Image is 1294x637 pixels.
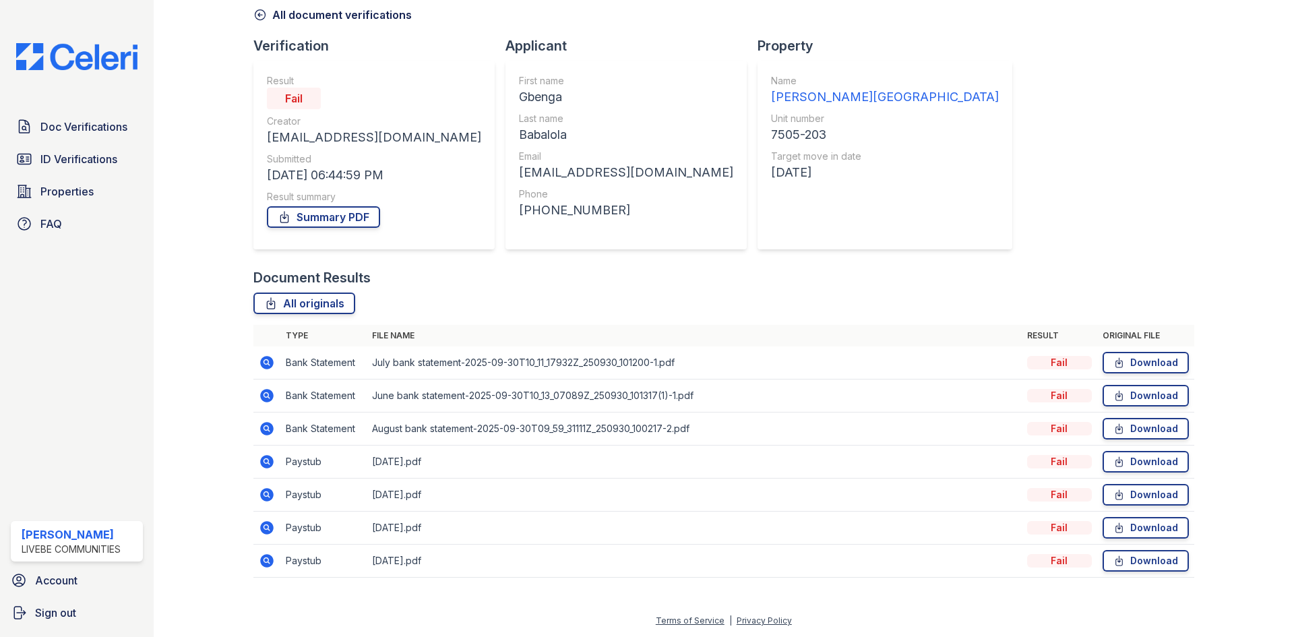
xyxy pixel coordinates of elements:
div: LiveBe Communities [22,543,121,556]
a: Download [1103,352,1189,373]
th: Original file [1097,325,1194,346]
div: Applicant [505,36,758,55]
div: [EMAIL_ADDRESS][DOMAIN_NAME] [267,128,481,147]
a: FAQ [11,210,143,237]
a: Download [1103,385,1189,406]
a: Privacy Policy [737,615,792,626]
td: Paystub [280,446,367,479]
div: Fail [267,88,321,109]
div: [DATE] [771,163,999,182]
td: [DATE].pdf [367,512,1022,545]
div: | [729,615,732,626]
div: Submitted [267,152,481,166]
a: All originals [253,293,355,314]
div: Babalola [519,125,733,144]
span: Properties [40,183,94,200]
div: Fail [1027,488,1092,502]
span: Account [35,572,78,588]
td: Paystub [280,479,367,512]
a: Download [1103,418,1189,439]
div: First name [519,74,733,88]
td: Paystub [280,545,367,578]
a: Download [1103,550,1189,572]
img: CE_Logo_Blue-a8612792a0a2168367f1c8372b55b34899dd931a85d93a1a3d3e32e68fde9ad4.png [5,43,148,70]
div: Fail [1027,455,1092,468]
div: Phone [519,187,733,201]
div: Name [771,74,999,88]
div: Creator [267,115,481,128]
a: Account [5,567,148,594]
div: [PERSON_NAME][GEOGRAPHIC_DATA] [771,88,999,107]
div: Fail [1027,521,1092,535]
a: Download [1103,517,1189,539]
td: Bank Statement [280,346,367,380]
a: Doc Verifications [11,113,143,140]
a: Properties [11,178,143,205]
a: Sign out [5,599,148,626]
span: Doc Verifications [40,119,127,135]
div: [PERSON_NAME] [22,526,121,543]
div: [PHONE_NUMBER] [519,201,733,220]
a: Download [1103,484,1189,506]
div: [DATE] 06:44:59 PM [267,166,481,185]
div: Result summary [267,190,481,204]
div: Fail [1027,422,1092,435]
td: Bank Statement [280,380,367,413]
td: [DATE].pdf [367,446,1022,479]
a: ID Verifications [11,146,143,173]
td: Bank Statement [280,413,367,446]
div: Gbenga [519,88,733,107]
a: Name [PERSON_NAME][GEOGRAPHIC_DATA] [771,74,999,107]
td: [DATE].pdf [367,479,1022,512]
td: June bank statement-2025-09-30T10_13_07089Z_250930_101317(1)-1.pdf [367,380,1022,413]
div: [EMAIL_ADDRESS][DOMAIN_NAME] [519,163,733,182]
div: Fail [1027,356,1092,369]
div: Unit number [771,112,999,125]
div: Email [519,150,733,163]
a: Summary PDF [267,206,380,228]
th: Type [280,325,367,346]
td: Paystub [280,512,367,545]
td: July bank statement-2025-09-30T10_11_17932Z_250930_101200-1.pdf [367,346,1022,380]
a: Terms of Service [656,615,725,626]
span: Sign out [35,605,76,621]
a: All document verifications [253,7,412,23]
td: [DATE].pdf [367,545,1022,578]
a: Download [1103,451,1189,473]
div: Target move in date [771,150,999,163]
span: FAQ [40,216,62,232]
div: 7505-203 [771,125,999,144]
div: Verification [253,36,505,55]
div: Last name [519,112,733,125]
th: File name [367,325,1022,346]
div: Result [267,74,481,88]
div: Fail [1027,389,1092,402]
span: ID Verifications [40,151,117,167]
div: Fail [1027,554,1092,568]
div: Property [758,36,1023,55]
th: Result [1022,325,1097,346]
div: Document Results [253,268,371,287]
td: August bank statement-2025-09-30T09_59_31111Z_250930_100217-2.pdf [367,413,1022,446]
